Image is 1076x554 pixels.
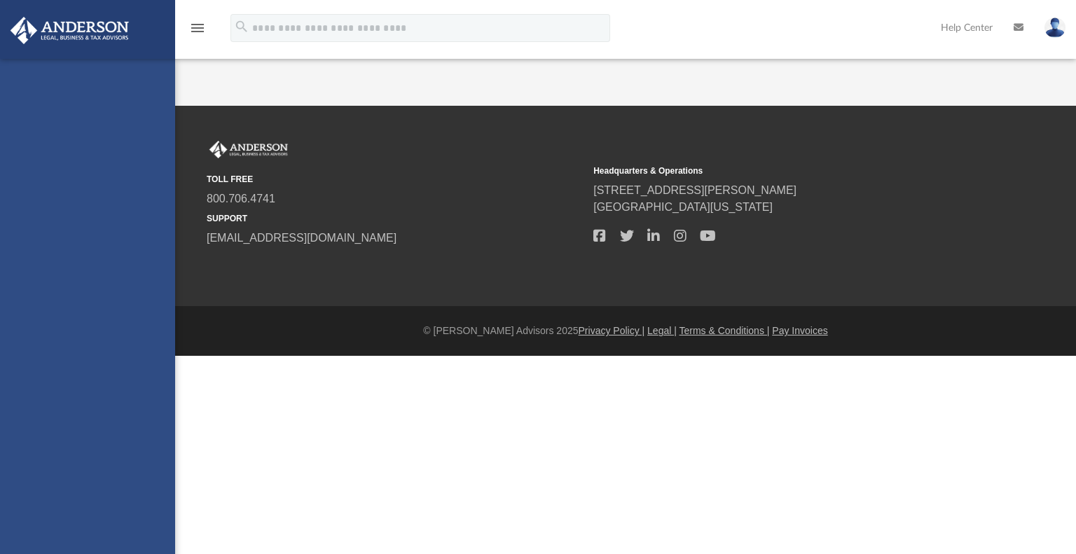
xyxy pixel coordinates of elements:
small: SUPPORT [207,212,584,225]
a: Terms & Conditions | [680,325,770,336]
a: [STREET_ADDRESS][PERSON_NAME] [593,184,796,196]
a: Legal | [647,325,677,336]
small: TOLL FREE [207,173,584,186]
a: [EMAIL_ADDRESS][DOMAIN_NAME] [207,232,396,244]
a: menu [189,27,206,36]
img: User Pic [1044,18,1065,38]
a: [GEOGRAPHIC_DATA][US_STATE] [593,201,773,213]
div: © [PERSON_NAME] Advisors 2025 [175,324,1076,338]
a: 800.706.4741 [207,193,275,205]
img: Anderson Advisors Platinum Portal [207,141,291,159]
a: Privacy Policy | [579,325,645,336]
img: Anderson Advisors Platinum Portal [6,17,133,44]
i: menu [189,20,206,36]
i: search [234,19,249,34]
small: Headquarters & Operations [593,165,970,177]
a: Pay Invoices [772,325,827,336]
